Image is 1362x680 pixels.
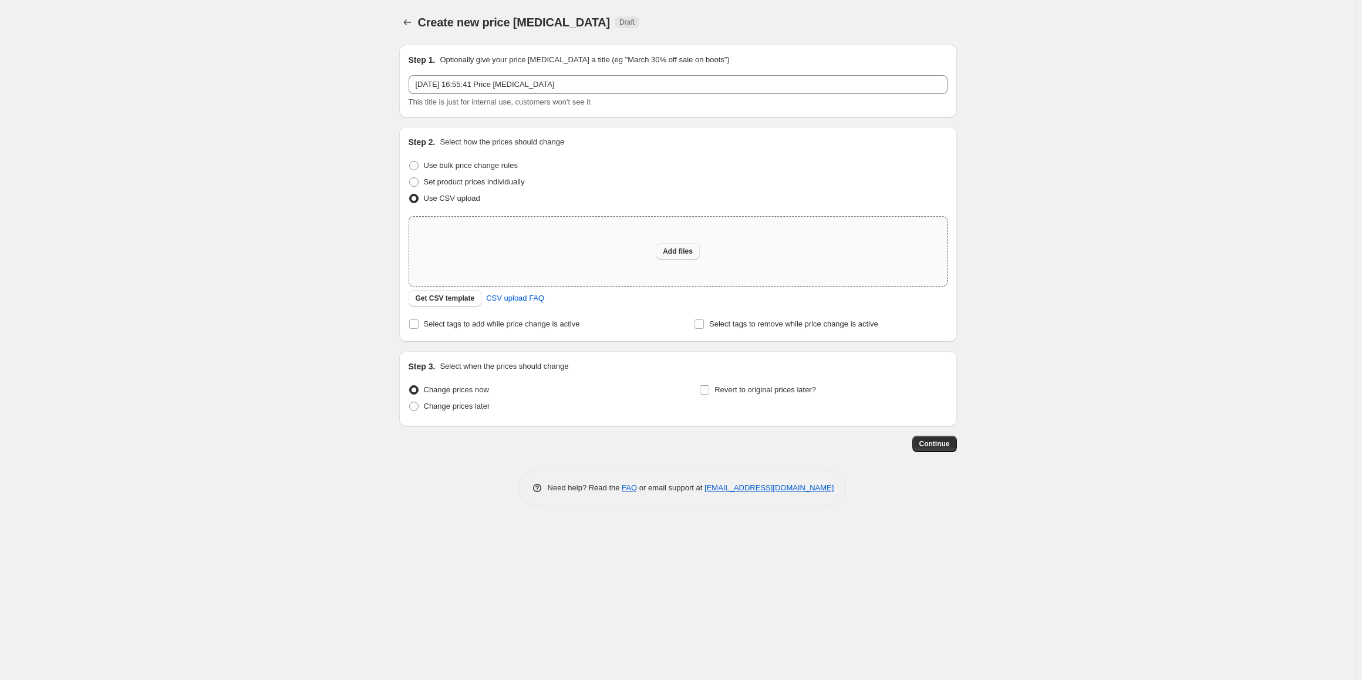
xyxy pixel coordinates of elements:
[912,436,957,452] button: Continue
[440,361,568,372] p: Select when the prices should change
[424,319,580,328] span: Select tags to add while price change is active
[409,361,436,372] h2: Step 3.
[709,319,878,328] span: Select tags to remove while price change is active
[409,97,591,106] span: This title is just for internal use, customers won't see it
[637,483,704,492] span: or email support at
[704,483,834,492] a: [EMAIL_ADDRESS][DOMAIN_NAME]
[479,289,551,308] a: CSV upload FAQ
[409,54,436,66] h2: Step 1.
[440,54,729,66] p: Optionally give your price [MEDICAL_DATA] a title (eg "March 30% off sale on boots")
[409,290,482,307] button: Get CSV template
[424,177,525,186] span: Set product prices individually
[656,243,700,260] button: Add files
[424,385,489,394] span: Change prices now
[409,75,948,94] input: 30% off holiday sale
[622,483,637,492] a: FAQ
[619,18,635,27] span: Draft
[440,136,564,148] p: Select how the prices should change
[418,16,611,29] span: Create new price [MEDICAL_DATA]
[663,247,693,256] span: Add files
[919,439,950,449] span: Continue
[399,14,416,31] button: Price change jobs
[548,483,622,492] span: Need help? Read the
[424,402,490,410] span: Change prices later
[416,294,475,303] span: Get CSV template
[714,385,816,394] span: Revert to original prices later?
[486,292,544,304] span: CSV upload FAQ
[424,194,480,203] span: Use CSV upload
[424,161,518,170] span: Use bulk price change rules
[409,136,436,148] h2: Step 2.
